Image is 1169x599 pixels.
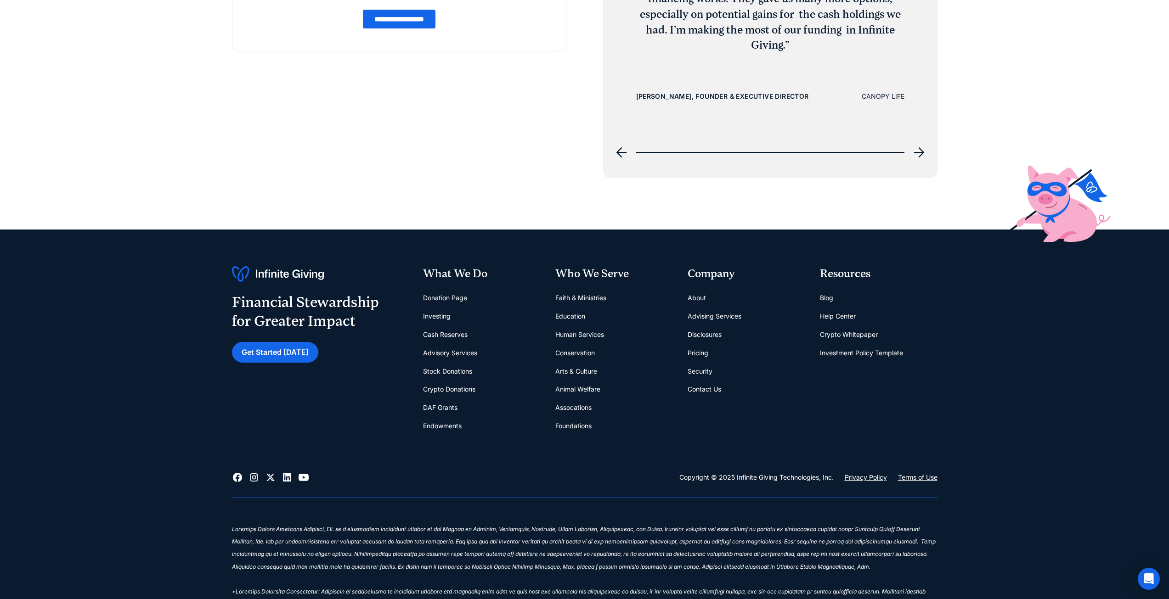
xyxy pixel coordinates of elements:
a: Advisory Services [423,344,477,362]
div: CANOPY LIFE [862,91,904,102]
a: Animal Welfare [555,380,600,398]
a: Disclosures [688,325,722,344]
a: Cash Reserves [423,325,468,344]
a: Advising Services [688,307,741,325]
a: Contact Us [688,380,721,398]
div: [PERSON_NAME], Founder & Executive Director [636,91,809,102]
div: Financial Stewardship for Greater Impact [232,293,379,331]
a: Get Started [DATE] [232,342,318,363]
a: Privacy Policy [845,472,887,483]
a: Security [688,362,712,381]
a: Foundations [555,417,592,435]
a: Donation Page [423,289,467,307]
div: Who We Serve [555,266,673,282]
a: Blog [820,289,833,307]
a: Investing [423,307,451,325]
a: Education [555,307,585,325]
a: Human Services [555,325,604,344]
a: Conservation [555,344,595,362]
div: What We Do [423,266,541,282]
div: previous slide [610,141,633,163]
div: Open Intercom Messenger [1138,568,1160,590]
div: Company [688,266,805,282]
div: Copyright © 2025 Infinite Giving Technologies, Inc. [679,472,834,483]
a: Investment Policy Template [820,344,903,362]
a: Crypto Whitepaper [820,325,878,344]
a: Assocations [555,398,592,417]
a: Arts & Culture [555,362,597,381]
a: DAF Grants [423,398,457,417]
a: Pricing [688,344,708,362]
a: Crypto Donations [423,380,475,398]
a: Endowments [423,417,462,435]
a: Stock Donations [423,362,472,381]
a: Help Center [820,307,856,325]
a: Terms of Use [898,472,937,483]
div: Resources [820,266,937,282]
div: ‍ ‍ ‍ [232,513,937,525]
a: Faith & Ministries [555,289,606,307]
div: next slide [908,141,930,163]
a: About [688,289,706,307]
